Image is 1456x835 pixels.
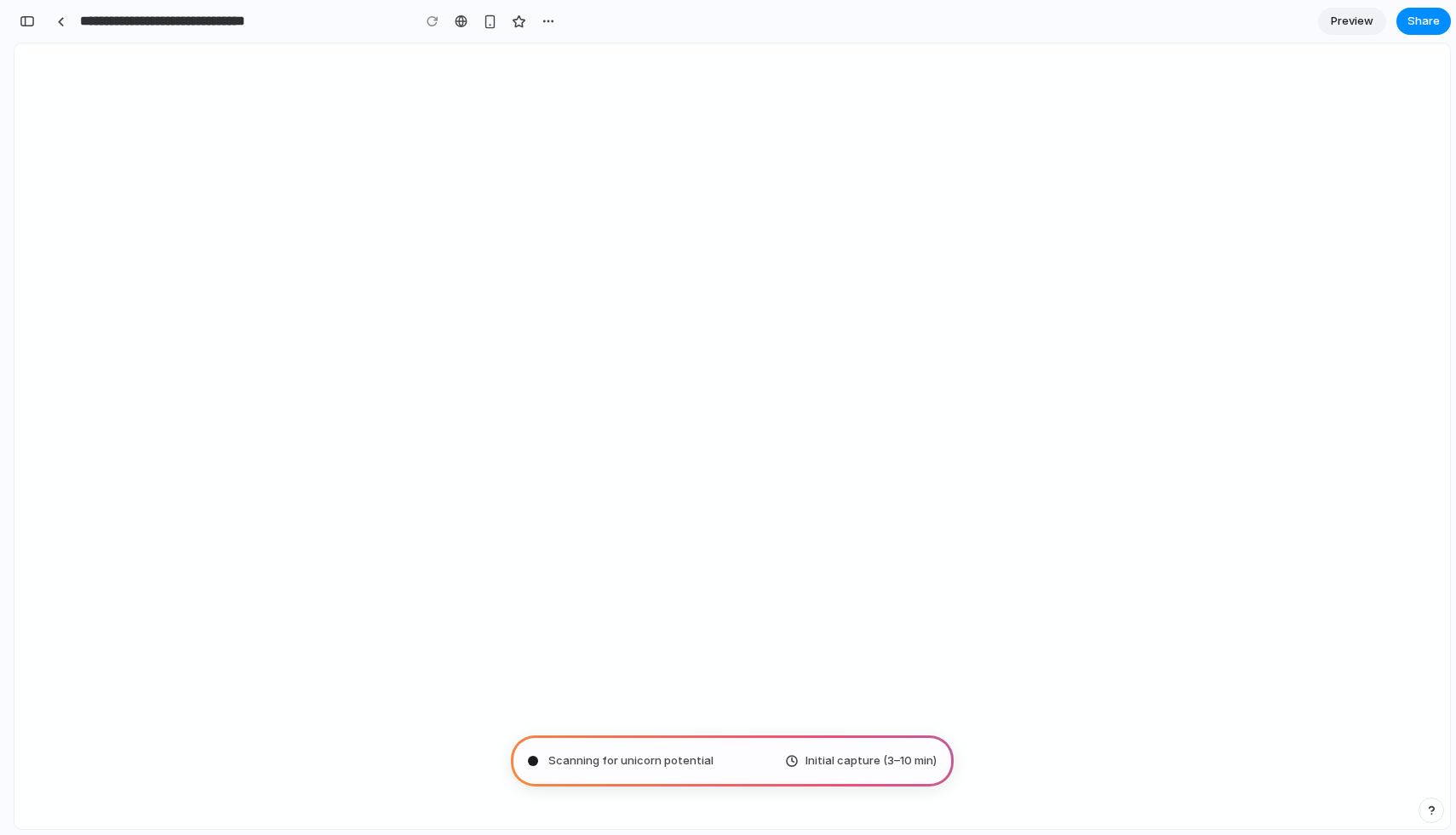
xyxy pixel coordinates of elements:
span: Initial capture (3–10 min) [805,752,937,769]
span: Scanning for unicorn potential [548,752,714,769]
span: Share [1407,13,1440,30]
a: Preview [1318,8,1386,35]
span: Preview [1331,13,1373,30]
button: Share [1396,8,1451,35]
